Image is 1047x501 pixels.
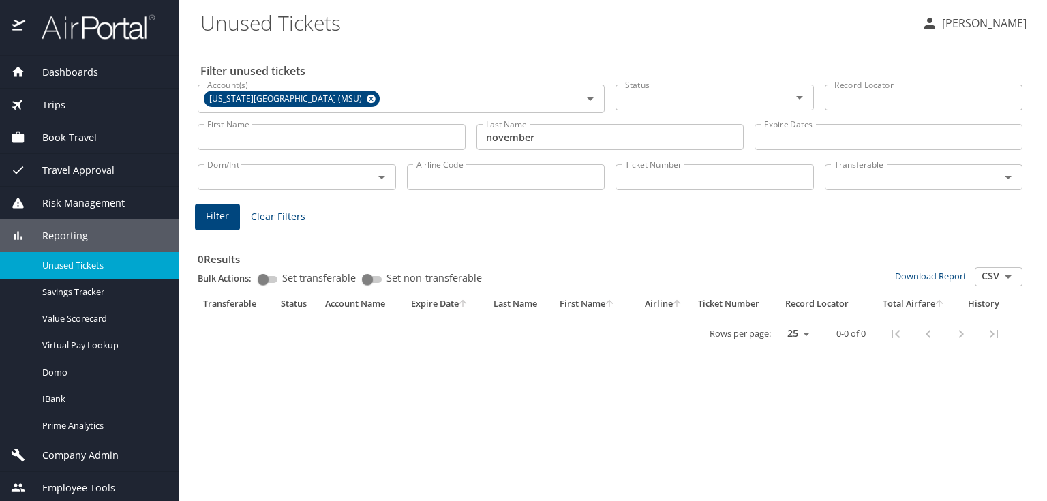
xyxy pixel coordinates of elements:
p: Bulk Actions: [198,272,262,284]
button: Open [790,88,809,107]
span: Book Travel [25,130,97,145]
div: [US_STATE][GEOGRAPHIC_DATA] (MSU) [204,91,380,107]
span: Reporting [25,228,88,243]
select: rows per page [776,324,815,344]
img: icon-airportal.png [12,14,27,40]
span: Dashboards [25,65,98,80]
span: Virtual Pay Lookup [42,339,162,352]
button: sort [673,300,682,309]
button: sort [935,300,945,309]
th: Record Locator [780,292,870,316]
span: Savings Tracker [42,286,162,299]
span: Prime Analytics [42,419,162,432]
span: Value Scorecard [42,312,162,325]
th: Account Name [320,292,406,316]
span: Travel Approval [25,163,115,178]
span: Company Admin [25,448,119,463]
button: Open [999,168,1018,187]
button: Open [999,267,1018,286]
p: 0-0 of 0 [836,329,866,338]
th: Expire Date [406,292,488,316]
h3: 0 Results [198,243,1022,267]
button: [PERSON_NAME] [916,11,1032,35]
span: Clear Filters [251,209,305,226]
p: [PERSON_NAME] [938,15,1027,31]
span: Employee Tools [25,481,115,496]
button: Filter [195,204,240,230]
span: Set non-transferable [386,273,482,283]
button: Clear Filters [245,204,311,230]
th: First Name [554,292,634,316]
table: custom pagination table [198,292,1022,352]
button: Open [372,168,391,187]
th: History [958,292,1010,316]
span: IBank [42,393,162,406]
span: Set transferable [282,273,356,283]
button: Open [581,89,600,108]
button: sort [459,300,468,309]
button: sort [605,300,615,309]
th: Total Airfare [870,292,958,316]
th: Ticket Number [693,292,780,316]
span: Risk Management [25,196,125,211]
span: Unused Tickets [42,259,162,272]
th: Last Name [488,292,554,316]
th: Airline [634,292,693,316]
h2: Filter unused tickets [200,60,1025,82]
th: Status [275,292,320,316]
div: Transferable [203,298,270,310]
img: airportal-logo.png [27,14,155,40]
h1: Unused Tickets [200,1,911,44]
span: Trips [25,97,65,112]
p: Rows per page: [710,329,771,338]
span: [US_STATE][GEOGRAPHIC_DATA] (MSU) [204,92,370,106]
span: Filter [206,208,229,225]
a: Download Report [895,270,967,282]
span: Domo [42,366,162,379]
